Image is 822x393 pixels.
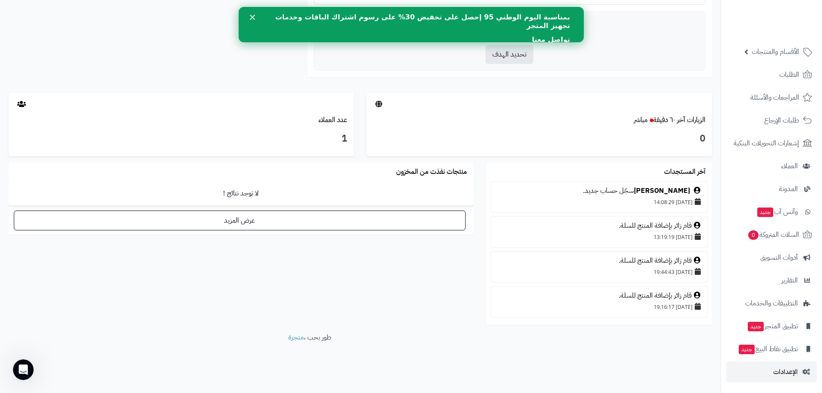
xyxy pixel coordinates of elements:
[239,7,584,42] iframe: Intercom live chat لافتة
[373,132,705,146] h3: 0
[293,28,331,38] a: تواصل معنا
[726,133,817,154] a: إشعارات التحويلات البنكية
[318,115,347,125] a: عدد العملاء
[764,114,799,126] span: طلبات الإرجاع
[495,196,703,208] div: [DATE] 14:08:29
[726,87,817,108] a: المراجعات والأسئلة
[288,332,304,343] a: متجرة
[738,343,798,355] span: تطبيق نقاط البيع
[760,252,798,264] span: أدوات التسويق
[726,316,817,336] a: تطبيق المتجرجديد
[734,137,799,149] span: إشعارات التحويلات البنكية
[15,132,347,146] h3: 1
[726,362,817,382] a: الإعدادات
[13,359,34,380] iframe: Intercom live chat
[756,206,798,218] span: وآتس آب
[748,322,764,331] span: جديد
[779,69,799,81] span: الطلبات
[664,168,705,176] h3: آخر المستجدات
[779,183,798,195] span: المدونة
[726,156,817,176] a: العملاء
[634,115,705,125] a: الزيارات آخر ٦٠ دقيقةمباشر
[8,8,16,13] div: إغلاق
[781,160,798,172] span: العملاء
[14,211,466,230] a: عرض المزيد
[495,256,703,266] div: قام زائر بإضافة المنتج للسلة.
[748,230,759,240] span: 0
[495,221,703,231] div: قام زائر بإضافة المنتج للسلة.
[634,185,690,196] a: [PERSON_NAME]
[726,201,817,222] a: وآتس آبجديد
[773,366,798,378] span: الإعدادات
[495,301,703,313] div: [DATE] 19:16:17
[726,64,817,85] a: الطلبات
[747,320,798,332] span: تطبيق المتجر
[726,270,817,291] a: التقارير
[739,345,755,354] span: جديد
[726,247,817,268] a: أدوات التسويق
[752,46,799,58] span: الأقسام والمنتجات
[726,179,817,199] a: المدونة
[726,224,817,245] a: السلات المتروكة0
[750,91,799,104] span: المراجعات والأسئلة
[495,231,703,243] div: [DATE] 13:19:19
[726,110,817,131] a: طلبات الإرجاع
[495,291,703,301] div: قام زائر بإضافة المنتج للسلة.
[495,266,703,278] div: [DATE] 19:44:43
[485,45,533,64] button: تحديد الهدف
[781,274,798,286] span: التقارير
[747,229,799,241] span: السلات المتروكة
[634,115,648,125] small: مباشر
[757,208,773,217] span: جديد
[396,168,467,176] h3: منتجات نفذت من المخزون
[745,297,798,309] span: التطبيقات والخدمات
[9,182,473,205] td: لا توجد نتائج !
[726,339,817,359] a: تطبيق نقاط البيعجديد
[763,21,814,39] img: logo-2.png
[495,186,703,196] div: سجّل حساب جديد.
[726,293,817,314] a: التطبيقات والخدمات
